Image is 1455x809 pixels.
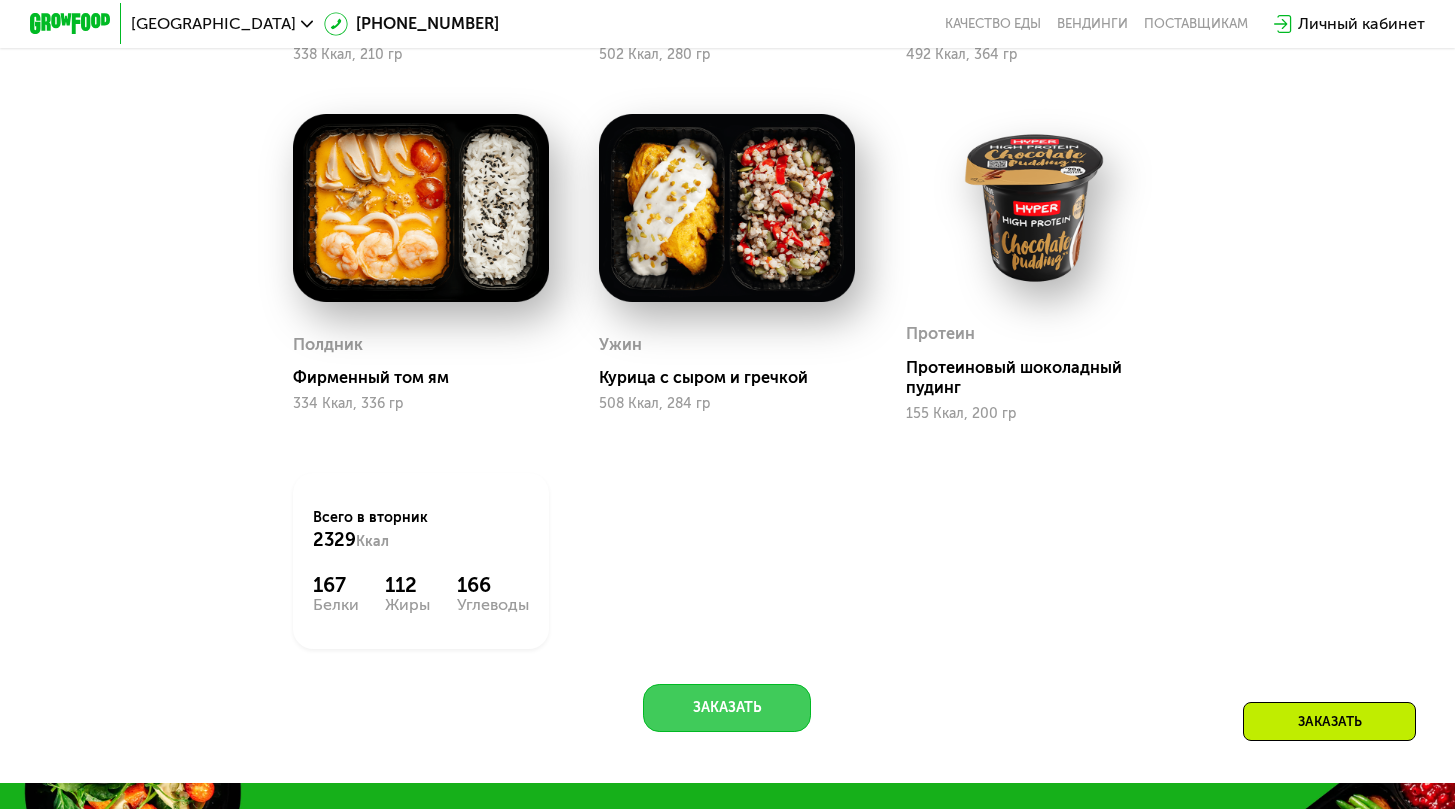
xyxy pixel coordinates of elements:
[313,529,356,551] span: 2329
[313,573,359,597] div: 167
[293,368,565,388] div: Фирменный том ям
[599,396,855,412] div: 508 Ккал, 284 гр
[131,16,296,32] span: [GEOGRAPHIC_DATA]
[906,47,1162,63] div: 492 Ккал, 364 гр
[599,368,871,388] div: Курица с сыром и гречкой
[945,16,1041,32] a: Качество еды
[313,508,529,552] div: Всего в вторник
[906,358,1178,398] div: Протеиновый шоколадный пудинг
[1243,702,1416,741] div: Заказать
[293,47,549,63] div: 338 Ккал, 210 гр
[385,597,430,613] div: Жиры
[599,47,855,63] div: 502 Ккал, 280 гр
[1298,12,1425,36] div: Личный кабинет
[293,330,363,360] div: Полдник
[356,533,389,550] span: Ккал
[313,597,359,613] div: Белки
[1057,16,1128,32] a: Вендинги
[293,396,549,412] div: 334 Ккал, 336 гр
[324,12,499,36] a: [PHONE_NUMBER]
[385,573,430,597] div: 112
[599,330,642,360] div: Ужин
[1144,16,1248,32] div: поставщикам
[457,573,529,597] div: 166
[906,319,975,349] div: Протеин
[457,597,529,613] div: Углеводы
[643,684,811,733] button: Заказать
[906,406,1162,422] div: 155 Ккал, 200 гр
